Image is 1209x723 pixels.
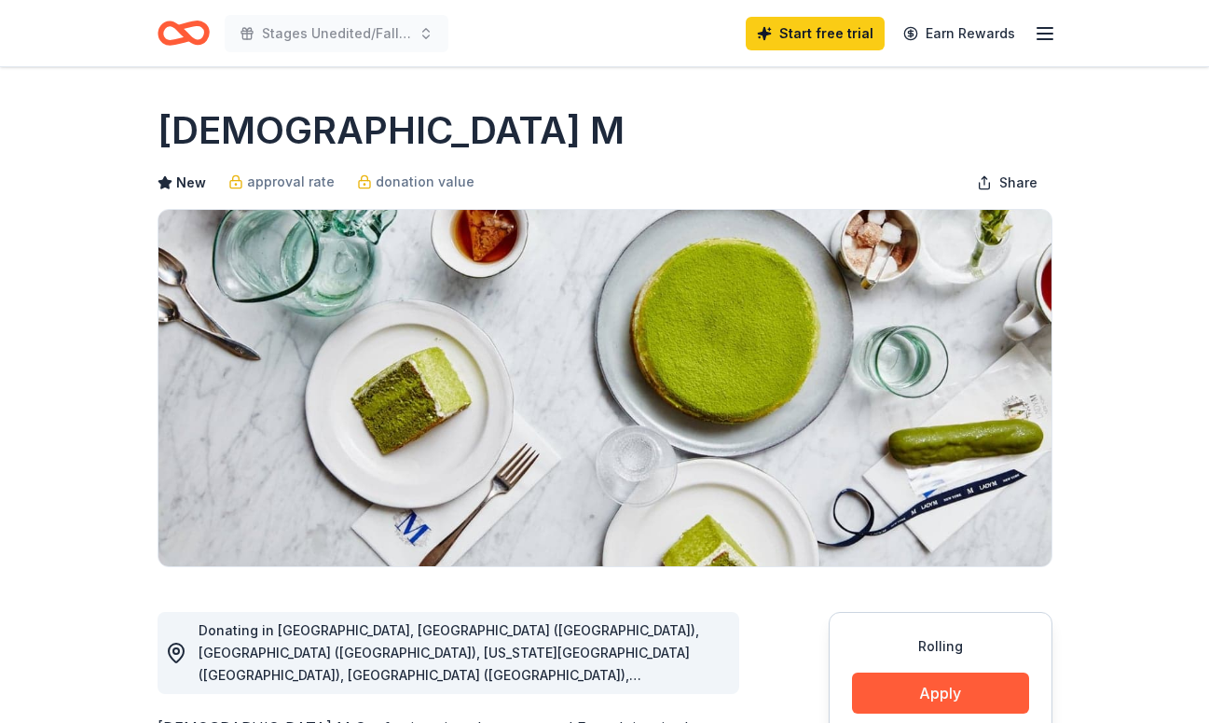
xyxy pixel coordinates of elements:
[962,164,1052,202] button: Share
[892,17,1026,50] a: Earn Rewards
[357,171,474,193] a: donation value
[852,673,1029,714] button: Apply
[376,171,474,193] span: donation value
[176,172,206,194] span: New
[158,11,210,55] a: Home
[999,172,1037,194] span: Share
[262,22,411,45] span: Stages Unedited/Fall Fundraiser
[158,104,625,157] h1: [DEMOGRAPHIC_DATA] M
[158,210,1051,566] img: Image for Lady M
[225,15,448,52] button: Stages Unedited/Fall Fundraiser
[199,622,699,705] span: Donating in [GEOGRAPHIC_DATA], [GEOGRAPHIC_DATA] ([GEOGRAPHIC_DATA]), [GEOGRAPHIC_DATA] ([GEOGRAP...
[746,17,885,50] a: Start free trial
[228,171,335,193] a: approval rate
[852,635,1029,658] div: Rolling
[247,171,335,193] span: approval rate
